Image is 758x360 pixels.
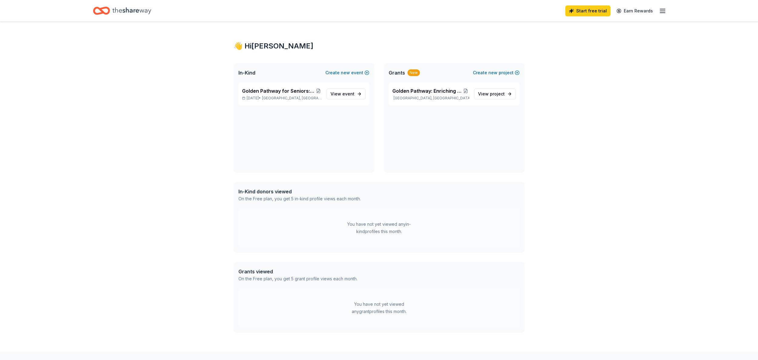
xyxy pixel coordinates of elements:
[407,69,420,76] div: New
[490,91,505,96] span: project
[342,91,354,96] span: event
[478,90,505,98] span: View
[389,69,405,76] span: Grants
[234,41,524,51] div: 👋 Hi [PERSON_NAME]
[327,88,366,99] a: View event
[331,90,354,98] span: View
[392,96,469,101] p: [GEOGRAPHIC_DATA], [GEOGRAPHIC_DATA]
[565,5,610,16] a: Start free trial
[392,87,462,95] span: Golden Pathway: Enriching Senior Citizens Lives
[238,69,255,76] span: In-Kind
[238,188,361,195] div: In-Kind donors viewed
[238,195,361,202] div: On the Free plan, you get 5 in-kind profile views each month.
[341,69,350,76] span: new
[474,88,516,99] a: View project
[613,5,657,16] a: Earn Rewards
[341,301,417,315] div: You have not yet viewed any grant profiles this month.
[473,69,520,76] button: Createnewproject
[242,87,315,95] span: Golden Pathway for Seniors: BINGO for Senior Citizens
[238,268,357,275] div: Grants viewed
[325,69,369,76] button: Createnewevent
[93,4,151,18] a: Home
[242,96,322,101] p: [DATE] •
[341,221,417,235] div: You have not yet viewed any in-kind profiles this month.
[238,275,357,282] div: On the Free plan, you get 5 grant profile views each month.
[488,69,497,76] span: new
[262,96,322,101] span: [GEOGRAPHIC_DATA], [GEOGRAPHIC_DATA]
